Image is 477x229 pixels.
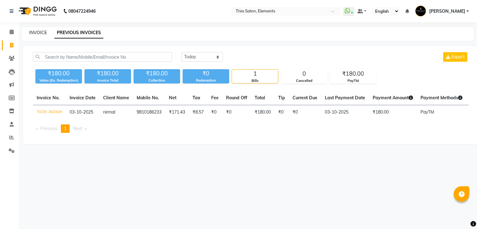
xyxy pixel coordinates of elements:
td: 03-10-2025 [321,105,369,120]
td: ₹8.57 [189,105,207,120]
span: PayTM [420,109,434,115]
div: Redemption [183,78,229,83]
div: Collection [134,78,180,83]
span: 03-10-2025 [70,109,93,115]
div: ₹180.00 [330,70,376,78]
span: Tip [278,95,285,101]
div: 1 [232,70,278,78]
nav: Pagination [33,124,469,133]
td: ₹171.43 [165,105,189,120]
span: Tax [193,95,200,101]
td: ₹0 [275,105,289,120]
td: ₹180.00 [251,105,275,120]
td: ₹0 [207,105,222,120]
div: ₹180.00 [84,69,131,78]
div: 0 [281,70,327,78]
div: ₹180.00 [35,69,82,78]
button: Export [443,52,467,62]
span: Payment Methods [420,95,462,101]
span: Client Name [103,95,129,101]
span: Previous [40,126,57,131]
td: TG/25-26/2426 [33,105,66,120]
span: Fee [211,95,219,101]
span: Last Payment Date [325,95,365,101]
div: ₹180.00 [134,69,180,78]
span: Round Off [226,95,247,101]
img: Ashish Joshi [415,6,426,16]
div: Value (Ex. Redemption) [35,78,82,83]
td: ₹0 [222,105,251,120]
span: Invoice Date [70,95,96,101]
div: ₹0 [183,69,229,78]
span: [PERSON_NAME] [429,8,465,15]
span: Current Due [293,95,317,101]
span: 1 [64,126,66,131]
div: Invoice Total [84,78,131,83]
span: Invoice No. [37,95,60,101]
span: Payment Amount [373,95,413,101]
span: Net [169,95,176,101]
div: Bills [232,78,278,83]
span: Export [452,54,465,60]
input: Search by Name/Mobile/Email/Invoice No [33,52,172,62]
td: 9810186233 [133,105,165,120]
span: Next [73,126,82,131]
span: Total [255,95,265,101]
b: 08047224946 [68,2,96,20]
td: ₹180.00 [369,105,417,120]
a: PREVIOUS INVOICES [54,27,103,38]
td: ₹0 [289,105,321,120]
a: INVOICE [29,30,47,35]
img: logo [16,2,58,20]
span: Mobile No. [137,95,159,101]
span: nirmal [103,109,115,115]
div: Cancelled [281,78,327,83]
div: PayTM [330,78,376,83]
